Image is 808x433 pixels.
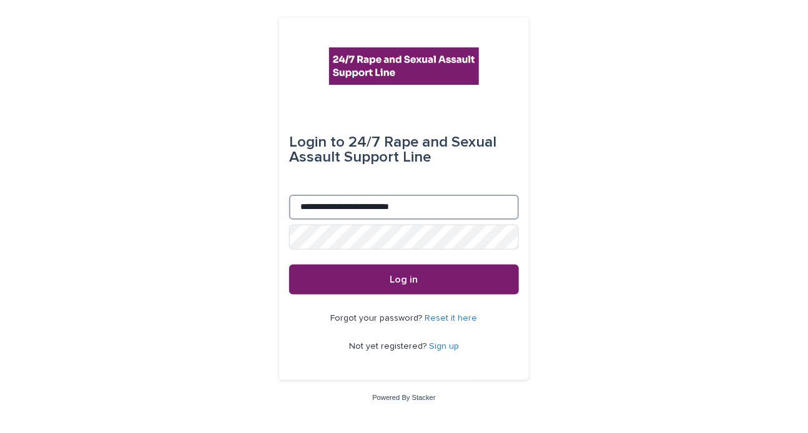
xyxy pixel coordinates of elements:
[390,275,418,285] span: Log in
[289,135,345,150] span: Login to
[349,342,429,351] span: Not yet registered?
[425,314,478,323] a: Reset it here
[372,394,435,401] a: Powered By Stacker
[329,47,479,85] img: rhQMoQhaT3yELyF149Cw
[289,125,519,175] div: 24/7 Rape and Sexual Assault Support Line
[331,314,425,323] span: Forgot your password?
[429,342,459,351] a: Sign up
[289,265,519,294] button: Log in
